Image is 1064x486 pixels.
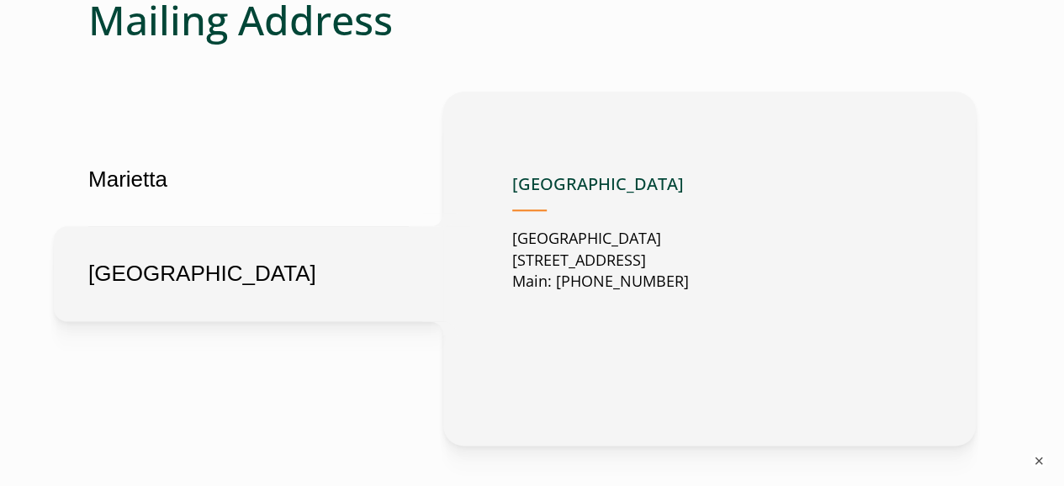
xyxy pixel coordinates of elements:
[54,132,443,227] button: Marietta
[1030,452,1047,469] button: ×
[512,174,689,211] h4: [GEOGRAPHIC_DATA]
[512,228,689,293] p: [GEOGRAPHIC_DATA] [STREET_ADDRESS] Main: [PHONE_NUMBER]
[54,226,443,321] button: [GEOGRAPHIC_DATA]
